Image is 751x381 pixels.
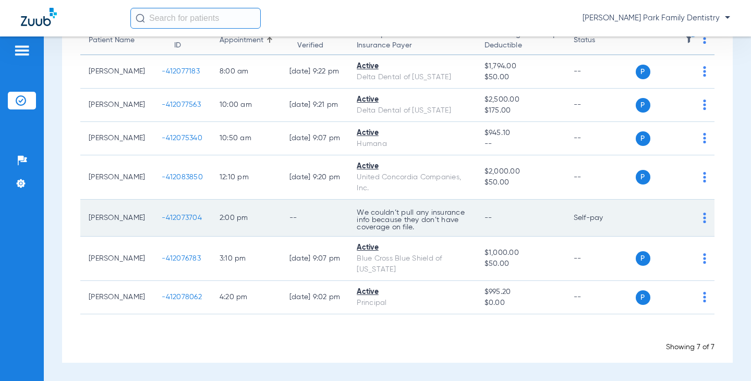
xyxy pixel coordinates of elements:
div: Active [357,94,467,105]
td: -- [565,281,636,314]
td: [PERSON_NAME] [80,122,153,155]
td: -- [565,237,636,281]
div: Delta Dental of [US_STATE] [357,105,467,116]
img: group-dot-blue.svg [703,133,706,143]
span: $0.00 [484,298,557,309]
td: -- [565,155,636,200]
img: group-dot-blue.svg [703,172,706,182]
td: [DATE] 9:21 PM [281,89,349,122]
span: -412083850 [162,174,203,181]
span: [PERSON_NAME] Park Family Dentistry [583,13,730,23]
span: P [636,98,650,113]
img: Search Icon [136,14,145,23]
span: $50.00 [484,177,557,188]
td: -- [565,122,636,155]
td: [PERSON_NAME] [80,89,153,122]
img: filter.svg [684,33,694,44]
span: $50.00 [484,72,557,83]
td: [DATE] 9:07 PM [281,237,349,281]
img: group-dot-blue.svg [703,292,706,302]
div: Blue Cross Blue Shield of [US_STATE] [357,253,467,275]
div: Active [357,128,467,139]
span: P [636,251,650,266]
span: -412075340 [162,134,202,142]
span: $995.20 [484,287,557,298]
img: group-dot-blue.svg [703,66,706,77]
img: group-dot-blue.svg [703,33,706,44]
span: $1,000.00 [484,248,557,259]
td: 4:20 PM [211,281,281,314]
td: 8:00 AM [211,55,281,89]
div: Active [357,242,467,253]
td: [DATE] 9:22 PM [281,55,349,89]
td: 3:10 PM [211,237,281,281]
td: 12:10 PM [211,155,281,200]
td: 10:50 AM [211,122,281,155]
div: Active [357,61,467,72]
span: -- [484,139,557,150]
img: group-dot-blue.svg [703,213,706,223]
span: -- [484,214,492,222]
td: 2:00 PM [211,200,281,237]
th: Remaining Benefits | [476,26,565,55]
td: -- [565,89,636,122]
th: Status | [348,26,476,55]
span: $945.10 [484,128,557,139]
span: $2,500.00 [484,94,557,105]
div: Humana [357,139,467,150]
td: -- [281,200,349,237]
div: Active [357,161,467,172]
span: $1,794.00 [484,61,557,72]
span: P [636,131,650,146]
img: group-dot-blue.svg [703,100,706,110]
span: -412073704 [162,214,202,222]
td: -- [565,55,636,89]
td: [PERSON_NAME] [80,281,153,314]
img: Zuub Logo [21,8,57,26]
span: P [636,65,650,79]
span: $50.00 [484,259,557,269]
span: -412076783 [162,255,201,262]
td: [PERSON_NAME] [80,200,153,237]
td: 10:00 AM [211,89,281,122]
img: hamburger-icon [14,44,30,57]
div: Patient Name [89,35,145,46]
span: -412077563 [162,101,201,108]
input: Search for patients [130,8,261,29]
td: [PERSON_NAME] [80,55,153,89]
p: We couldn’t pull any insurance info because they don’t have coverage on file. [357,209,467,231]
td: [DATE] 9:02 PM [281,281,349,314]
span: $175.00 [484,105,557,116]
div: Patient ID [162,29,193,51]
div: Appointment [220,35,263,46]
img: group-dot-blue.svg [703,253,706,264]
td: [PERSON_NAME] [80,237,153,281]
td: [PERSON_NAME] [80,155,153,200]
td: [DATE] 9:20 PM [281,155,349,200]
div: Principal [357,298,467,309]
span: Deductible [484,40,557,51]
span: -412077183 [162,68,200,75]
div: Last Verified [289,29,341,51]
span: -412078062 [162,293,202,301]
div: Patient Name [89,35,135,46]
span: Showing 7 of 7 [666,343,714,351]
td: Self-pay [565,200,636,237]
div: Patient ID [162,29,203,51]
span: $2,000.00 [484,166,557,177]
div: Delta Dental of [US_STATE] [357,72,467,83]
div: Appointment [220,35,273,46]
td: [DATE] 9:07 PM [281,122,349,155]
span: P [636,290,650,305]
th: Status [565,26,636,55]
span: P [636,170,650,185]
div: United Concordia Companies, Inc. [357,172,467,194]
div: Active [357,287,467,298]
div: Last Verified [289,29,331,51]
span: Insurance Payer [357,40,467,51]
